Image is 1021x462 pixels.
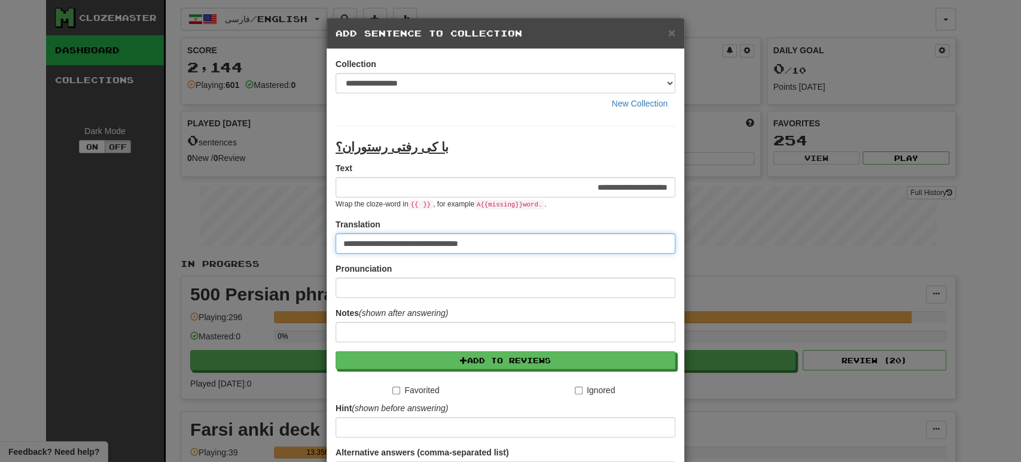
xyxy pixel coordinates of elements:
[336,351,675,369] button: Add to Reviews
[604,93,675,114] button: New Collection
[336,218,380,230] label: Translation
[336,446,508,458] label: Alternative answers (comma-separated list)
[336,402,448,414] label: Hint
[575,387,583,394] input: Ignored
[575,384,615,396] label: Ignored
[392,384,439,396] label: Favorited
[336,140,449,154] u: با کی رفتی رستوران؟
[336,28,675,39] h5: Add Sentence to Collection
[336,263,392,275] label: Pronunciation
[668,26,675,39] span: ×
[359,308,448,318] em: (shown after answering)
[336,200,546,208] small: Wrap the cloze-word in , for example .
[336,58,376,70] label: Collection
[420,200,433,209] code: }}
[336,162,352,174] label: Text
[336,307,448,319] label: Notes
[668,26,675,39] button: Close
[352,403,448,413] em: (shown before answering)
[474,200,544,209] code: A {{ missing }} word.
[408,200,420,209] code: {{
[392,387,400,394] input: Favorited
